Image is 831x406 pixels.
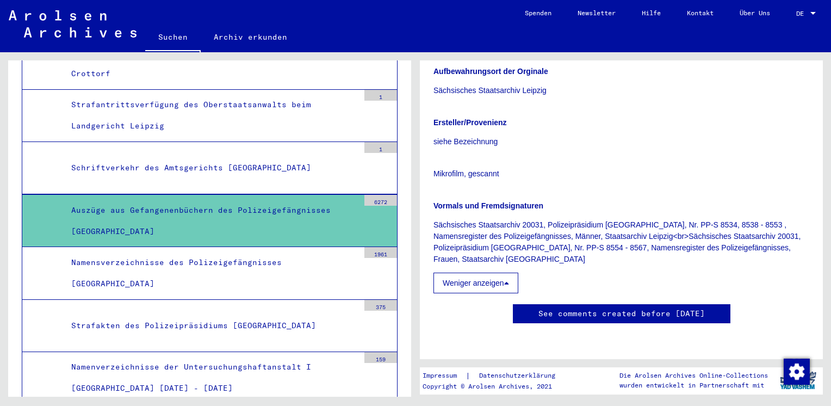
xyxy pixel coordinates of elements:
[201,24,300,50] a: Archiv erkunden
[423,370,568,382] div: |
[796,10,808,17] span: DE
[423,370,466,382] a: Impressum
[784,359,810,385] img: Zustimmung ändern
[63,157,359,179] div: Schriftverkehr des Amtsgerichts [GEOGRAPHIC_DATA]
[433,136,809,147] p: siehe Bezeichnung
[470,370,568,382] a: Datenschutzerklärung
[364,142,397,153] div: 1
[364,300,397,311] div: 375
[778,367,818,394] img: yv_logo.png
[433,219,809,265] p: Sächsisches Staatsarchiv 20031, Polizeipräsidium [GEOGRAPHIC_DATA], Nr. PP-S 8534, 8538 - 8553 , ...
[364,247,397,258] div: 1961
[63,252,359,294] div: Namensverzeichnisse des Polizeigefängnisses [GEOGRAPHIC_DATA]
[63,200,359,242] div: Auszüge aus Gefangenenbüchern des Polizeigefängnisses [GEOGRAPHIC_DATA]
[433,85,809,96] p: Sächsisches Staatsarchiv Leipzig
[9,10,137,38] img: Arolsen_neg.svg
[145,24,201,52] a: Suchen
[619,380,768,390] p: wurden entwickelt in Partnerschaft mit
[433,118,507,127] b: Ersteller/Provenienz
[538,308,705,319] a: See comments created before [DATE]
[63,94,359,137] div: Strafantrittsverfügung des Oberstaatsanwalts beim Landgericht Leipzig
[433,168,809,180] p: Mikrofilm, gescannt
[364,195,397,206] div: 6272
[364,352,397,363] div: 159
[364,90,397,101] div: 1
[423,382,568,391] p: Copyright © Arolsen Archives, 2021
[619,371,768,380] p: Die Arolsen Archives Online-Collections
[433,67,548,76] b: Aufbewahrungsort der Orginale
[433,273,518,293] button: Weniger anzeigen
[63,315,359,336] div: Strafakten des Polizeipräsidiums [GEOGRAPHIC_DATA]
[783,358,809,384] div: Zustimmung ändern
[63,356,359,399] div: Namenverzeichnisse der Untersuchungshaftanstalt I [GEOGRAPHIC_DATA] [DATE] - [DATE]
[433,201,543,210] b: Vormals und Fremdsignaturen
[63,42,359,84] div: Auszüge aus dem Anzeigenbuch der Ortspolizeibehörde Crottorf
